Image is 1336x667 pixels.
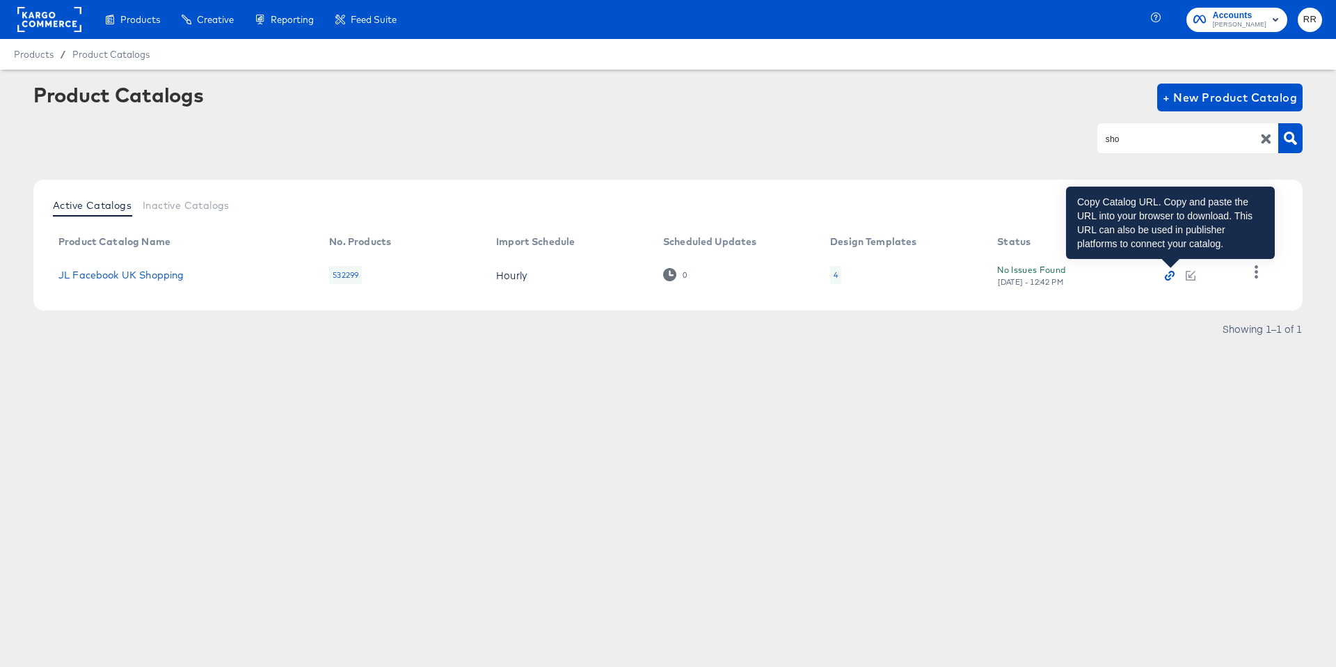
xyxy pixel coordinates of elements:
[834,269,838,281] div: 4
[485,253,652,297] td: Hourly
[830,236,916,247] div: Design Templates
[830,266,841,284] div: 4
[329,236,391,247] div: No. Products
[986,231,1154,253] th: Status
[1222,324,1303,333] div: Showing 1–1 of 1
[1103,131,1251,147] input: Search Product Catalogs
[1154,231,1233,253] th: Action
[143,200,230,211] span: Inactive Catalogs
[72,49,150,60] a: Product Catalogs
[1163,88,1297,107] span: + New Product Catalog
[663,236,757,247] div: Scheduled Updates
[1233,231,1286,253] th: More
[58,236,170,247] div: Product Catalog Name
[120,14,160,25] span: Products
[1186,8,1287,32] button: Accounts[PERSON_NAME]
[197,14,234,25] span: Creative
[14,49,54,60] span: Products
[54,49,72,60] span: /
[351,14,397,25] span: Feed Suite
[1213,8,1266,23] span: Accounts
[1298,8,1322,32] button: RR
[1157,84,1303,111] button: + New Product Catalog
[682,270,687,280] div: 0
[1213,19,1266,31] span: [PERSON_NAME]
[496,236,575,247] div: Import Schedule
[58,269,184,281] a: JL Facebook UK Shopping
[53,200,132,211] span: Active Catalogs
[329,266,362,284] div: 532299
[271,14,314,25] span: Reporting
[1303,12,1317,28] span: RR
[663,268,687,281] div: 0
[33,84,203,106] div: Product Catalogs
